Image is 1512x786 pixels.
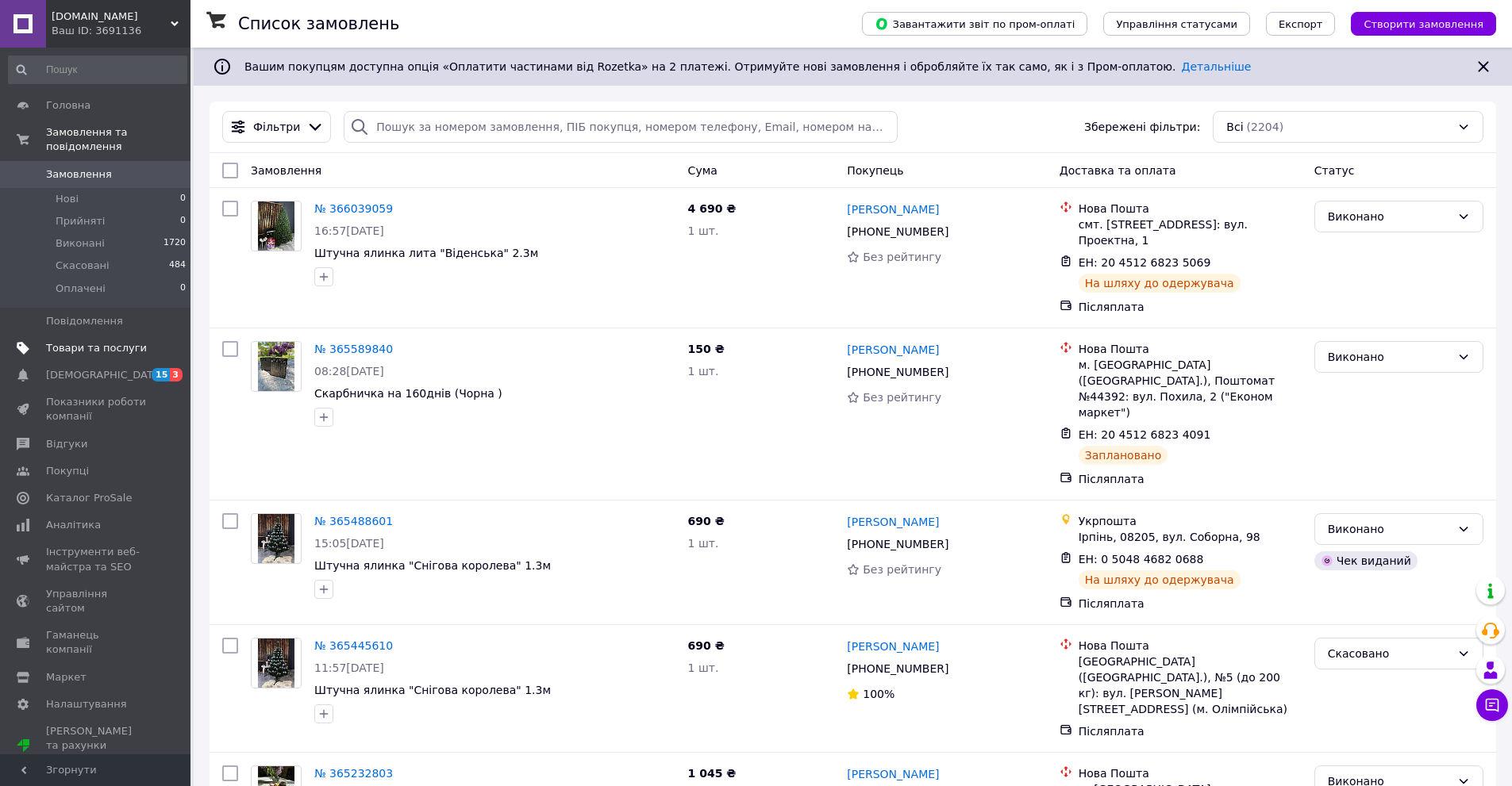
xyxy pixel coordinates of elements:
[251,164,321,177] span: Замовлення
[253,119,300,135] span: Фільтри
[314,247,538,259] a: Штучна ялинка лита "Віденська" 2.3м
[46,368,164,382] span: [DEMOGRAPHIC_DATA]
[688,639,725,652] span: 690 ₴
[46,545,147,573] span: Інструменти веб-майстра та SEO
[1079,570,1241,589] div: На шляху до одержувача
[56,236,105,251] span: Виконані
[314,515,393,527] a: № 365488601
[847,514,939,530] a: [PERSON_NAME]
[314,387,502,400] a: Скарбничка на 160днів (Чорна )
[1103,12,1250,36] button: Управління статусами
[1335,17,1496,29] a: Створити замовлення
[314,661,384,674] span: 11:57[DATE]
[847,201,939,217] a: [PERSON_NAME]
[1079,596,1302,612] div: Післяплата
[1079,217,1302,248] div: смт. [STREET_ADDRESS]: вул. Проектна, 1
[1060,164,1176,177] span: Доставка та оплата
[1079,654,1302,717] div: [GEOGRAPHIC_DATA] ([GEOGRAPHIC_DATA].), №5 (до 200 кг): вул. [PERSON_NAME][STREET_ADDRESS] (м. Ол...
[251,513,302,564] a: Фото товару
[1328,348,1451,366] div: Виконано
[56,282,106,296] span: Оплачені
[1079,471,1302,487] div: Післяплата
[847,638,939,654] a: [PERSON_NAME]
[688,365,719,378] span: 1 шт.
[1079,357,1302,420] div: м. [GEOGRAPHIC_DATA] ([GEOGRAPHIC_DATA].), Поштомат №44392: вул. Похила, 2 ("Економ маркет")
[258,201,295,251] img: Фото товару
[688,537,719,550] span: 1 шт.
[46,314,123,328] span: Повідомлення
[847,766,939,782] a: [PERSON_NAME]
[1328,645,1451,662] div: Скасовано
[52,10,171,24] span: derevogo.com.ua
[688,224,719,237] span: 1 шт.
[863,688,895,700] span: 100%
[1079,529,1302,545] div: Ірпінь, 08205, вул. Соборна, 98
[1116,18,1237,30] span: Управління статусами
[314,224,384,237] span: 16:57[DATE]
[314,559,551,572] a: Штучна ялинка "Снігова королева" 1.3м
[180,214,186,228] span: 0
[1328,520,1451,538] div: Виконано
[46,587,147,615] span: Управління сайтом
[1476,689,1508,721] button: Чат з покупцем
[314,365,384,378] span: 08:28[DATE]
[170,368,183,381] span: 3
[1079,638,1302,654] div: Нова Пошта
[258,638,295,688] img: Фото товару
[847,342,939,358] a: [PERSON_NAME]
[847,538,948,550] span: [PHONE_NUMBER]
[251,201,302,251] a: Фото товару
[56,192,79,206] span: Нові
[1247,121,1284,133] span: (2204)
[1182,60,1252,73] a: Детальніше
[1314,164,1355,177] span: Статус
[169,259,186,273] span: 484
[46,98,90,113] span: Головна
[688,202,737,215] span: 4 690 ₴
[314,537,384,550] span: 15:05[DATE]
[847,164,903,177] span: Покупець
[688,767,737,780] span: 1 045 ₴
[314,684,551,696] a: Штучна ялинка "Снігова королева" 1.3м
[164,236,186,251] span: 1720
[46,395,147,424] span: Показники роботи компанії
[847,366,948,378] span: [PHONE_NUMBER]
[1079,723,1302,739] div: Післяплата
[344,111,897,143] input: Пошук за номером замовлення, ПІБ покупця, номером телефону, Email, номером накладної
[1079,428,1211,441] span: ЕН: 20 4512 6823 4091
[46,697,127,711] span: Налаштування
[314,767,393,780] a: № 365232803
[314,202,393,215] a: № 366039059
[863,251,941,263] span: Без рейтингу
[1079,553,1204,566] span: ЕН: 0 5048 4682 0688
[46,167,112,182] span: Замовлення
[1314,551,1418,570] div: Чек виданий
[1364,18,1483,30] span: Створити замовлення
[46,341,147,355] span: Товари та послуги
[258,514,295,563] img: Фото товару
[863,391,941,404] span: Без рейтингу
[1079,201,1302,217] div: Нова Пошта
[1351,12,1496,36] button: Створити замовлення
[688,164,718,177] span: Cума
[46,753,147,767] div: Prom топ
[863,563,941,576] span: Без рейтингу
[46,125,190,154] span: Замовлення та повідомлення
[152,368,170,381] span: 15
[8,56,187,84] input: Пошук
[1279,18,1323,30] span: Експорт
[1079,299,1302,315] div: Післяплата
[847,662,948,675] span: [PHONE_NUMBER]
[1226,119,1243,135] span: Всі
[688,343,725,355] span: 150 ₴
[56,214,105,228] span: Прийняті
[56,259,110,273] span: Скасовані
[46,464,89,478] span: Покупці
[46,628,147,657] span: Гаманець компанії
[251,341,302,392] a: Фото товару
[180,192,186,206] span: 0
[1079,765,1302,781] div: Нова Пошта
